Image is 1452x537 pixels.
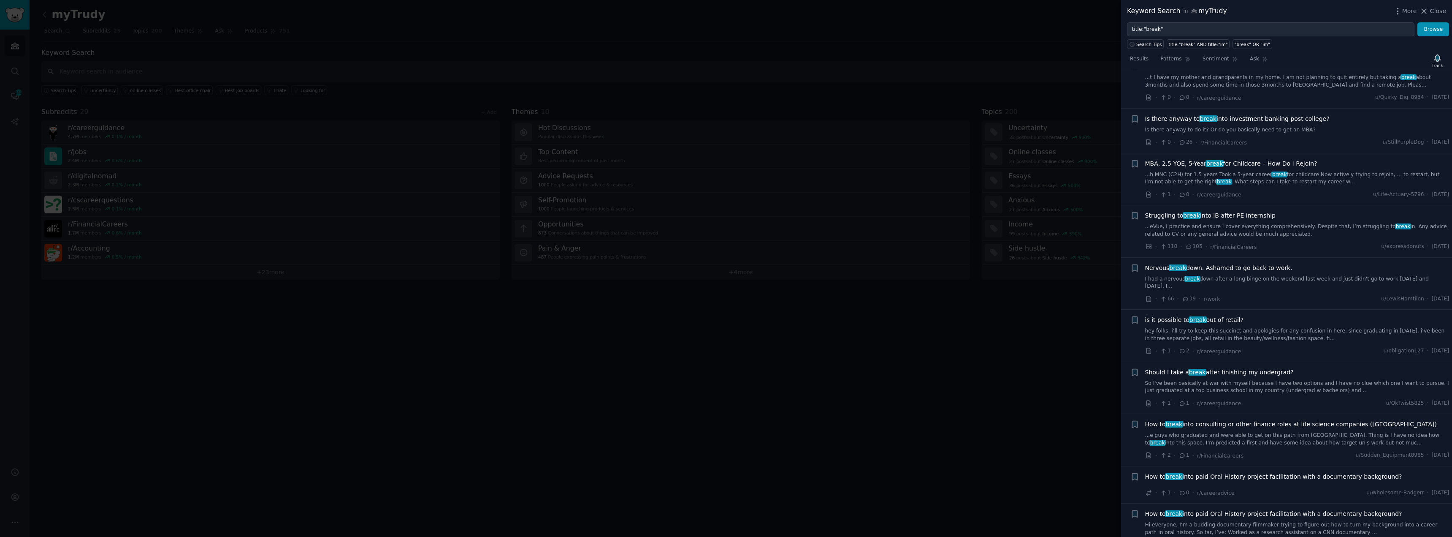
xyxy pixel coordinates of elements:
[1427,295,1429,303] span: ·
[1155,243,1157,251] span: ·
[1192,399,1194,408] span: ·
[1145,510,1402,518] span: How to into paid Oral History project facilitation with a documentary background?
[1192,451,1194,460] span: ·
[1145,521,1449,536] a: Hi everyone, I’m a budding documentary filmmaker trying to figure out how to turn my background i...
[1183,8,1188,15] span: in
[1204,296,1220,302] span: r/work
[1366,489,1424,497] span: u/Wholesome-Badgerr
[1393,7,1417,16] button: More
[1160,489,1170,497] span: 1
[1145,472,1402,481] span: How to into paid Oral History project facilitation with a documentary background?
[1205,243,1207,251] span: ·
[1432,489,1449,497] span: [DATE]
[1195,138,1197,147] span: ·
[1432,243,1449,251] span: [DATE]
[1136,41,1162,47] span: Search Tips
[1199,294,1200,303] span: ·
[1178,400,1189,407] span: 1
[1375,94,1424,101] span: u/Quirky_Dig_8934
[1155,488,1157,497] span: ·
[1155,347,1157,356] span: ·
[1145,368,1294,377] a: Should I take abreakafter finishing my undergrad?
[1145,380,1449,395] a: So I've been basically at war with myself because I have two options and I have no clue which one...
[1177,294,1179,303] span: ·
[1145,74,1449,89] a: ...t I have my mother and grandparents in my home. I am not planning to quit entirely but taking ...
[1127,22,1414,37] input: Try a keyword related to your business
[1432,295,1449,303] span: [DATE]
[1197,95,1241,101] span: r/careerguidance
[1192,190,1194,199] span: ·
[1395,224,1411,229] span: break
[1178,452,1189,459] span: 1
[1427,452,1429,459] span: ·
[1180,243,1182,251] span: ·
[1197,192,1241,198] span: r/careerguidance
[1189,316,1207,323] span: break
[1427,489,1429,497] span: ·
[1210,244,1257,250] span: r/FinancialCareers
[1174,399,1176,408] span: ·
[1145,316,1244,324] a: is it possible tobreakout of retail?
[1145,114,1330,123] a: Is there anyway tobreakinto investment banking post college?
[1200,140,1247,146] span: r/FinancialCareers
[1174,347,1176,356] span: ·
[1165,421,1183,428] span: break
[1250,55,1259,63] span: Ask
[1432,191,1449,199] span: [DATE]
[1160,243,1177,251] span: 110
[1145,126,1449,134] a: Is there anyway to do it? Or do you basically need to get an MBA?
[1165,473,1183,480] span: break
[1160,452,1170,459] span: 2
[1178,347,1189,355] span: 2
[1188,369,1206,376] span: break
[1145,368,1294,377] span: Should I take a after finishing my undergrad?
[1174,93,1176,102] span: ·
[1178,139,1192,146] span: 26
[1160,55,1181,63] span: Patterns
[1149,440,1165,446] span: break
[1383,139,1424,146] span: u/StillPurpleDog
[1178,489,1189,497] span: 0
[1427,347,1429,355] span: ·
[1183,212,1201,219] span: break
[1178,191,1189,199] span: 0
[1145,316,1244,324] span: is it possible to out of retail?
[1381,295,1424,303] span: u/LewisHamtilon
[1247,52,1271,70] a: Ask
[1401,74,1417,80] span: break
[1145,223,1449,238] a: ...eVue, I practice and ensure I cover everything comprehensively. Despite that, I’m struggling t...
[1427,94,1429,101] span: ·
[1174,190,1176,199] span: ·
[1169,264,1187,271] span: break
[1184,276,1200,282] span: break
[1197,453,1243,459] span: r/FinancialCareers
[1200,52,1241,70] a: Sentiment
[1145,420,1437,429] a: How tobreakinto consulting or other finance roles at life science companies ([GEOGRAPHIC_DATA])
[1145,159,1317,168] a: MBA, 2.5 YOE, 5-Yearbreakfor Childcare – How Do I Rejoin?
[1167,39,1230,49] a: title:"break" AND title:"im"
[1169,41,1228,47] div: title:"break" AND title:"im"
[1384,347,1424,355] span: u/obligation127
[1192,488,1194,497] span: ·
[1155,190,1157,199] span: ·
[1178,94,1189,101] span: 0
[1145,114,1330,123] span: Is there anyway to into investment banking post college?
[1197,401,1241,406] span: r/careerguidance
[1216,179,1232,185] span: break
[1127,39,1164,49] button: Search Tips
[1432,347,1449,355] span: [DATE]
[1432,94,1449,101] span: [DATE]
[1160,295,1174,303] span: 66
[1145,171,1449,186] a: ...h MNC (C2H) for 1.5 years Took a 5-year careerbreakfor childcare Now actively trying to rejoin...
[1174,488,1176,497] span: ·
[1145,510,1402,518] a: How tobreakinto paid Oral History project facilitation with a documentary background?
[1197,490,1235,496] span: r/careeradvice
[1373,191,1424,199] span: u/Life-Actuary-5796
[1145,159,1317,168] span: MBA, 2.5 YOE, 5-Year for Childcare – How Do I Rejoin?
[1185,243,1203,251] span: 105
[1145,211,1276,220] span: Struggling to into IB after PE internship
[1205,160,1224,167] span: break
[1174,138,1176,147] span: ·
[1271,172,1287,177] span: break
[1130,55,1149,63] span: Results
